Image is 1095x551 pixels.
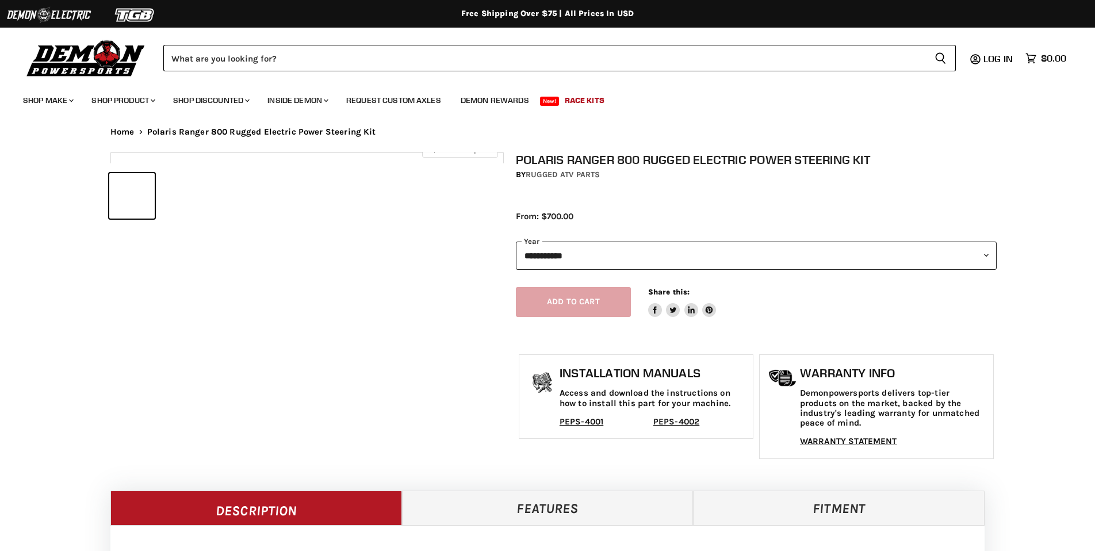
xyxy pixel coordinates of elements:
[648,287,717,317] aside: Share this:
[164,89,256,112] a: Shop Discounted
[516,152,997,167] h1: Polaris Ranger 800 Rugged Electric Power Steering Kit
[452,89,538,112] a: Demon Rewards
[163,45,925,71] input: Search
[560,388,747,408] p: Access and download the instructions on how to install this part for your machine.
[800,436,897,446] a: WARRANTY STATEMENT
[526,170,600,179] a: Rugged ATV Parts
[556,89,613,112] a: Race Kits
[528,369,557,398] img: install_manual-icon.png
[560,366,747,380] h1: Installation Manuals
[516,211,573,221] span: From: $700.00
[109,173,155,219] button: IMAGE thumbnail
[87,127,1008,137] nav: Breadcrumbs
[1041,53,1066,64] span: $0.00
[87,9,1008,19] div: Free Shipping Over $75 | All Prices In USD
[163,45,956,71] form: Product
[23,37,149,78] img: Demon Powersports
[110,127,135,137] a: Home
[978,53,1020,64] a: Log in
[6,4,92,26] img: Demon Electric Logo 2
[14,89,81,112] a: Shop Make
[653,416,699,427] a: PEPS-4002
[768,369,797,387] img: warranty-icon.png
[147,127,376,137] span: Polaris Ranger 800 Rugged Electric Power Steering Kit
[516,169,997,181] div: by
[540,97,560,106] span: New!
[648,288,690,296] span: Share this:
[560,416,603,427] a: PEPS-4001
[110,491,402,525] a: Description
[983,53,1013,64] span: Log in
[1020,50,1072,67] a: $0.00
[925,45,956,71] button: Search
[83,89,162,112] a: Shop Product
[92,4,178,26] img: TGB Logo 2
[402,491,694,525] a: Features
[428,145,492,154] span: Click to expand
[693,491,985,525] a: Fitment
[800,388,987,428] p: Demonpowersports delivers top-tier products on the market, backed by the industry's leading warra...
[158,173,204,219] button: IMAGE thumbnail
[516,242,997,270] select: year
[800,366,987,380] h1: Warranty Info
[14,84,1063,112] ul: Main menu
[338,89,450,112] a: Request Custom Axles
[259,89,335,112] a: Inside Demon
